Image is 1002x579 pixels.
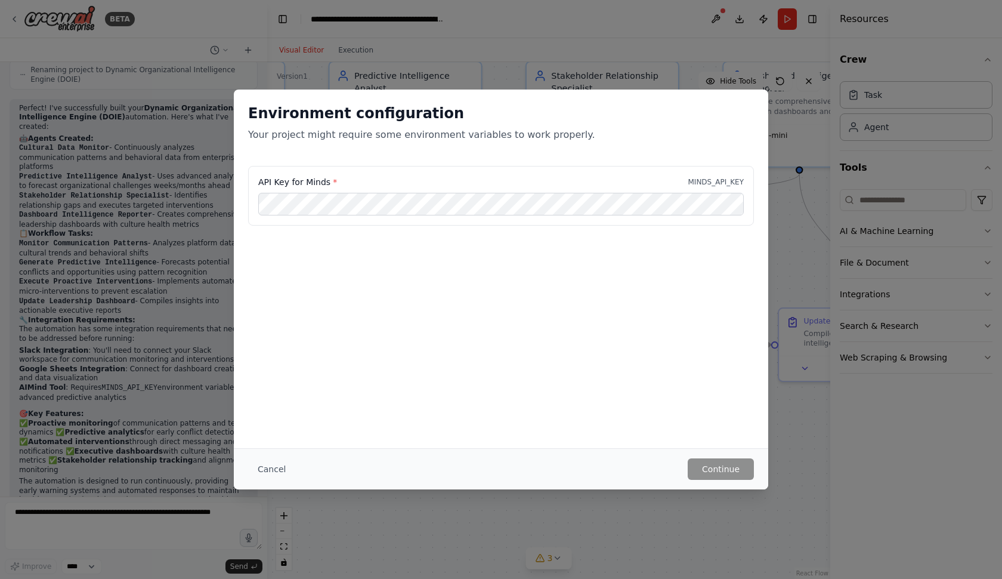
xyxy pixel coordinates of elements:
[248,128,754,142] p: Your project might require some environment variables to work properly.
[688,177,744,187] p: MINDS_API_KEY
[258,176,337,188] label: API Key for Minds
[688,458,754,480] button: Continue
[248,458,295,480] button: Cancel
[248,104,754,123] h2: Environment configuration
